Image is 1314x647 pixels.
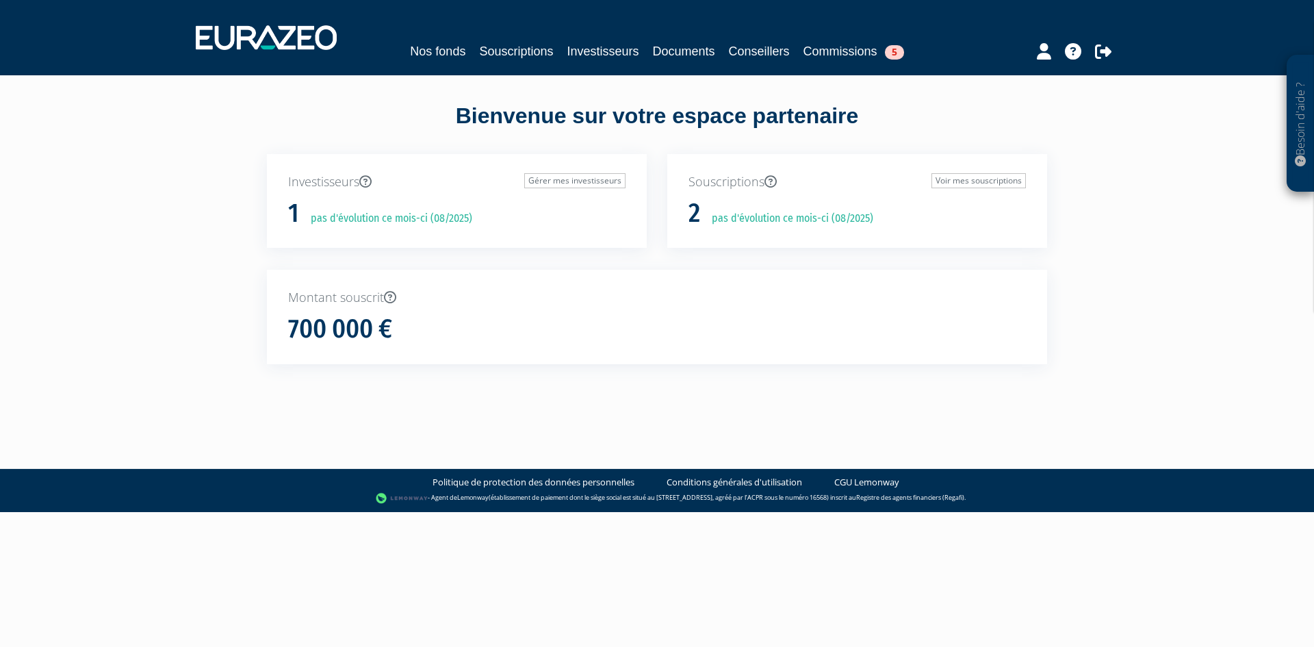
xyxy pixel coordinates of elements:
p: Souscriptions [688,173,1026,191]
a: Souscriptions [479,42,553,61]
a: Investisseurs [567,42,639,61]
h1: 1 [288,199,299,228]
a: Nos fonds [410,42,465,61]
a: Gérer mes investisseurs [524,173,626,188]
p: Besoin d'aide ? [1293,62,1309,186]
a: Conseillers [729,42,790,61]
a: Conditions générales d'utilisation [667,476,802,489]
p: pas d'évolution ce mois-ci (08/2025) [702,211,873,227]
p: pas d'évolution ce mois-ci (08/2025) [301,211,472,227]
h1: 700 000 € [288,315,392,344]
a: Documents [653,42,715,61]
div: Bienvenue sur votre espace partenaire [257,101,1057,154]
img: 1732889491-logotype_eurazeo_blanc_rvb.png [196,25,337,50]
span: 5 [885,45,904,60]
p: Montant souscrit [288,289,1026,307]
h1: 2 [688,199,700,228]
img: logo-lemonway.png [376,492,428,505]
a: Commissions5 [803,42,904,61]
p: Investisseurs [288,173,626,191]
a: Politique de protection des données personnelles [433,476,634,489]
a: CGU Lemonway [834,476,899,489]
div: - Agent de (établissement de paiement dont le siège social est situé au [STREET_ADDRESS], agréé p... [14,492,1300,505]
a: Voir mes souscriptions [931,173,1026,188]
a: Registre des agents financiers (Regafi) [856,493,964,502]
a: Lemonway [457,493,489,502]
